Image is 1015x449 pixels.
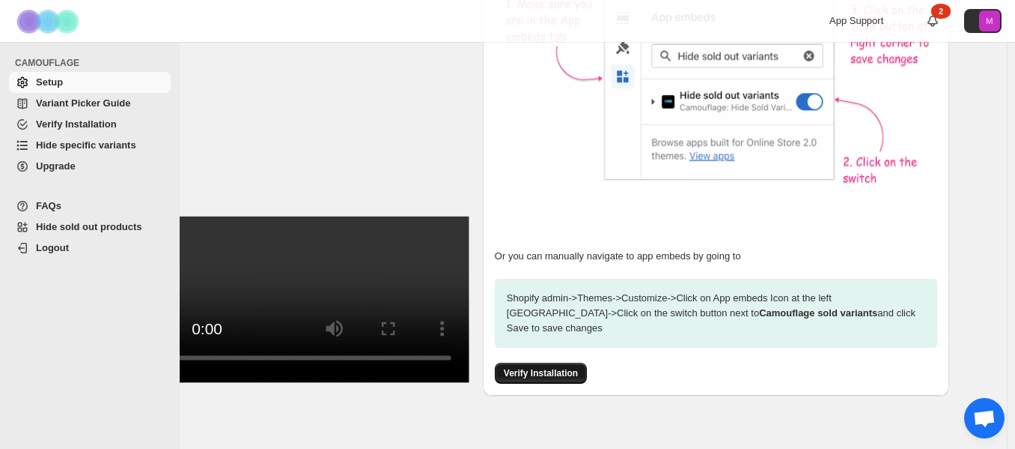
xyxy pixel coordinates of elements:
[9,156,171,177] a: Upgrade
[12,1,87,42] img: Camouflage
[925,13,940,28] a: 2
[36,97,130,109] span: Variant Picker Guide
[36,242,69,253] span: Logout
[9,238,171,259] a: Logout
[964,9,1002,33] button: Avatar with initials M
[36,139,136,151] span: Hide specific variants
[495,367,587,379] a: Verify Installation
[964,398,1005,439] div: Open chat
[36,118,117,130] span: Verify Installation
[9,135,171,156] a: Hide specific variants
[504,367,578,379] span: Verify Installation
[495,279,937,348] p: Shopify admin -> Themes -> Customize -> Click on App embeds Icon at the left [GEOGRAPHIC_DATA] ->...
[36,221,142,232] span: Hide sold out products
[36,200,61,211] span: FAQs
[36,160,76,172] span: Upgrade
[15,57,172,69] span: CAMOUFLAGE
[9,114,171,135] a: Verify Installation
[9,72,171,93] a: Setup
[9,196,171,217] a: FAQs
[495,363,587,384] button: Verify Installation
[979,10,1000,31] span: Avatar with initials M
[9,93,171,114] a: Variant Picker Guide
[931,4,951,19] div: 2
[829,15,883,26] span: App Support
[36,76,63,88] span: Setup
[495,249,937,264] p: Or you can manually navigate to app embeds by going to
[138,217,469,382] video: Enable Camouflage in theme app embeds
[986,16,993,25] text: M
[759,307,877,319] strong: Camouflage sold variants
[9,217,171,238] a: Hide sold out products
